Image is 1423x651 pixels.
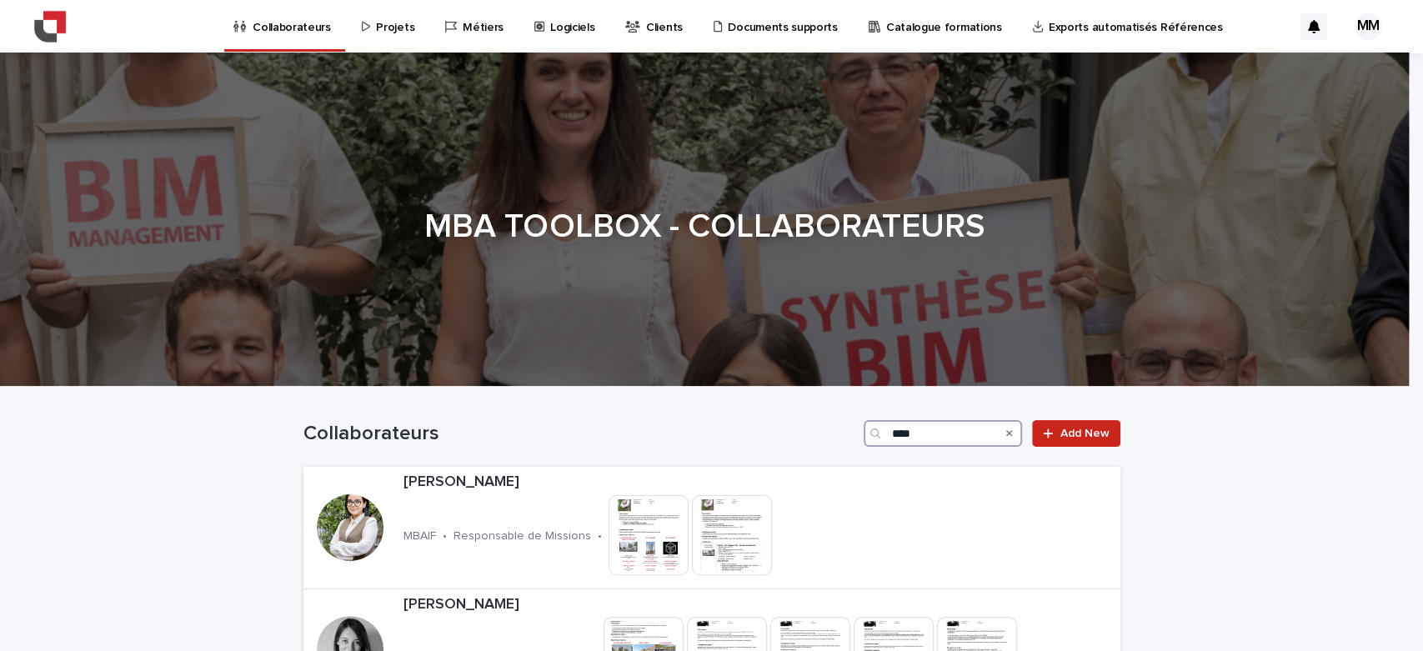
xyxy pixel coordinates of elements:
p: [PERSON_NAME] [403,596,1114,614]
img: YiAiwBLRm2aPEWe5IFcA [33,10,67,43]
input: Search [864,420,1022,447]
p: [PERSON_NAME] [403,473,891,492]
p: • [598,529,602,543]
span: Add New [1060,428,1110,439]
h1: Collaborateurs [303,422,858,446]
p: MBAIF [403,529,436,543]
h1: MBA TOOLBOX - COLLABORATEURS [296,207,1113,247]
p: • [443,529,447,543]
p: Responsable de Missions [453,529,591,543]
a: Add New [1032,420,1120,447]
div: MM [1355,13,1381,40]
a: [PERSON_NAME]MBAIF•Responsable de Missions• [303,467,1120,589]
